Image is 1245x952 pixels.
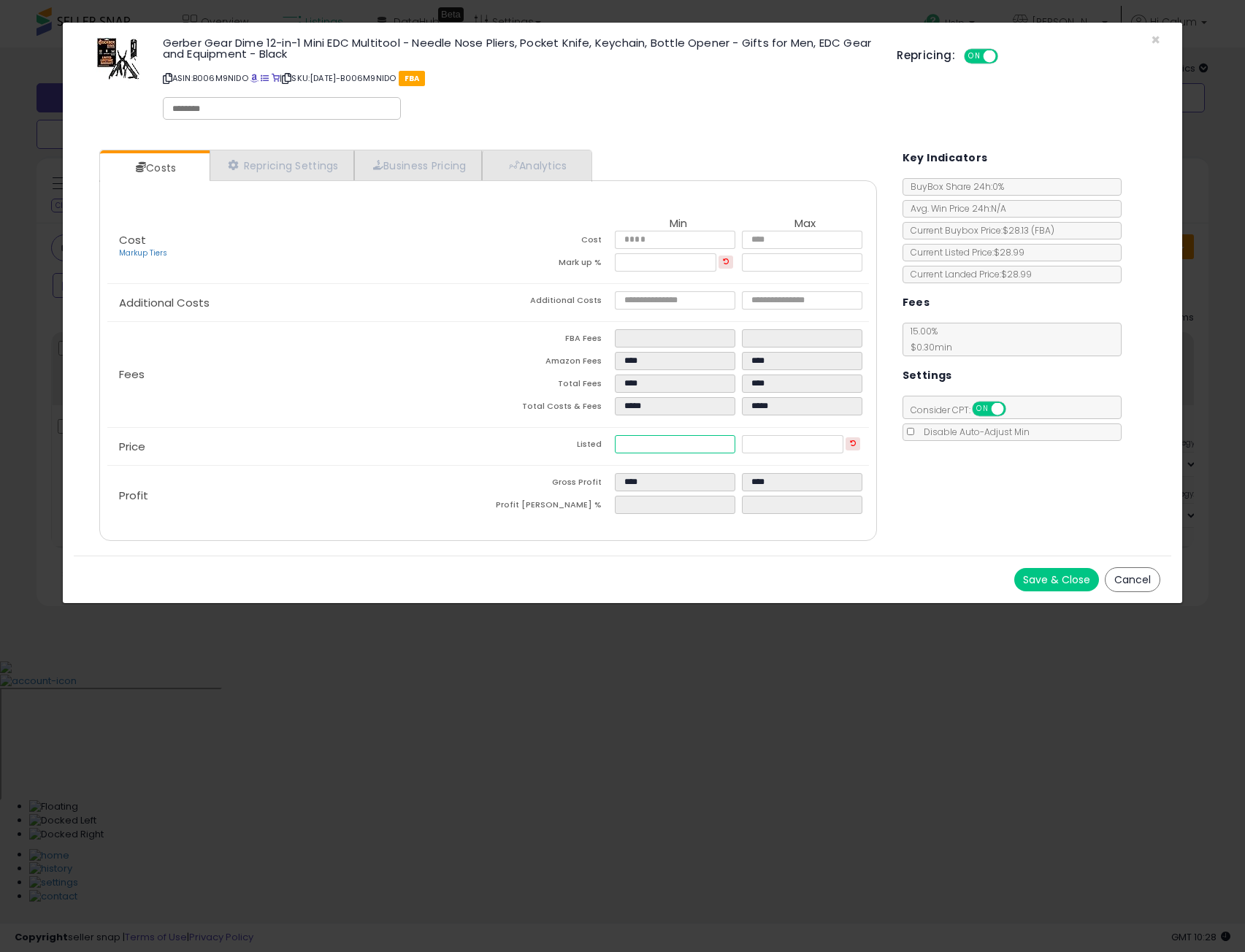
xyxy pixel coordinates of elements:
[973,403,992,415] span: ON
[742,218,869,231] th: Max
[488,496,615,518] td: Profit [PERSON_NAME] %
[261,72,269,84] a: All offer listings
[903,149,988,167] h5: Key Indicators
[488,329,615,352] td: FBA Fees
[482,150,590,180] a: Analytics
[488,435,615,458] td: Listed
[615,218,742,231] th: Min
[250,72,258,84] a: BuyBox page
[488,231,615,253] td: Cost
[903,341,952,353] span: $0.30 min
[163,66,875,90] p: ASIN: B006M9NIDO | SKU: [DATE]-B006M9NIDO
[1003,403,1027,415] span: OFF
[903,293,930,312] h5: Fees
[488,291,615,314] td: Additional Costs
[1151,29,1160,50] span: ×
[96,37,140,81] img: 41ZgM8vR+NL._SL60_.jpg
[354,150,482,180] a: Business Pricing
[272,72,280,84] a: Your listing only
[916,426,1030,438] span: Disable Auto-Adjust Min
[100,153,208,183] a: Costs
[119,247,167,258] a: Markup Tiers
[399,71,426,86] span: FBA
[903,224,1054,237] span: Current Buybox Price:
[107,490,488,502] p: Profit
[1031,224,1054,237] span: ( FBA )
[488,253,615,276] td: Mark up %
[903,180,1004,193] span: BuyBox Share 24h: 0%
[1014,568,1099,591] button: Save & Close
[1105,567,1160,592] button: Cancel
[1003,224,1054,237] span: $28.13
[107,297,488,309] p: Additional Costs
[488,397,615,420] td: Total Costs & Fees
[488,375,615,397] td: Total Fees
[903,202,1006,215] span: Avg. Win Price 24h: N/A
[996,50,1019,63] span: OFF
[488,352,615,375] td: Amazon Fees
[107,369,488,380] p: Fees
[107,441,488,453] p: Price
[897,50,955,61] h5: Repricing:
[903,366,952,385] h5: Settings
[965,50,984,63] span: ON
[903,404,1025,416] span: Consider CPT:
[107,234,488,259] p: Cost
[210,150,354,180] a: Repricing Settings
[488,473,615,496] td: Gross Profit
[903,268,1032,280] span: Current Landed Price: $28.99
[163,37,875,59] h3: Gerber Gear Dime 12-in-1 Mini EDC Multitool - Needle Nose Pliers, Pocket Knife, Keychain, Bottle ...
[903,246,1024,258] span: Current Listed Price: $28.99
[903,325,952,353] span: 15.00 %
